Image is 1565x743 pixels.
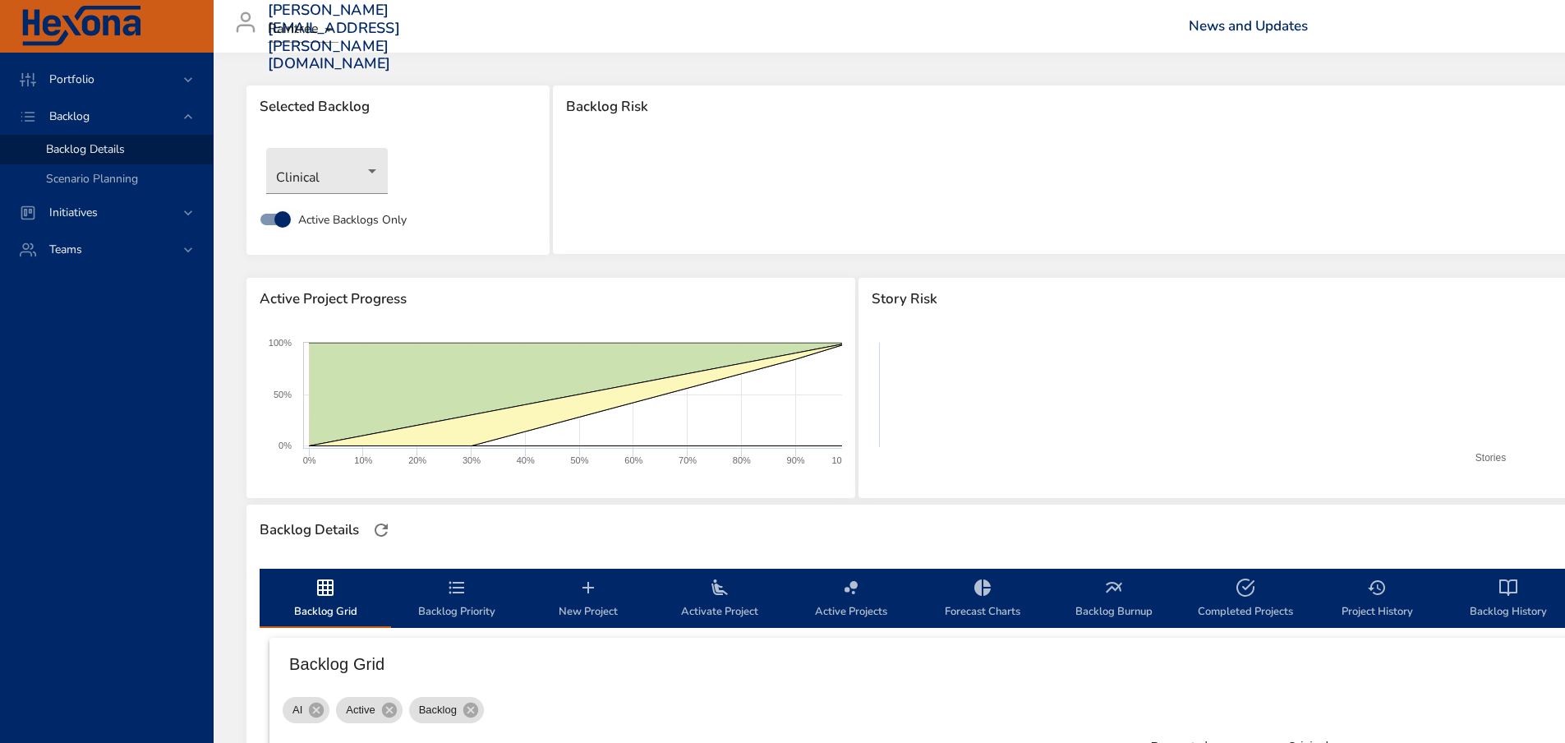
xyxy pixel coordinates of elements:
span: Activate Project [664,578,776,621]
text: 50% [274,390,292,399]
text: 90% [787,455,805,465]
text: 20% [408,455,426,465]
span: Scenario Planning [46,171,138,187]
text: 80% [733,455,751,465]
span: AI [283,702,312,718]
span: Teams [36,242,95,257]
text: 100% [831,455,854,465]
span: Backlog Priority [401,578,513,621]
span: Backlog History [1452,578,1564,621]
div: Backlog [409,697,484,723]
div: Raintree [268,16,338,43]
span: Project History [1321,578,1433,621]
div: Backlog Details [255,517,364,543]
text: 40% [517,455,535,465]
span: Initiatives [36,205,111,220]
text: 70% [679,455,697,465]
text: 50% [570,455,588,465]
span: Active Projects [795,578,907,621]
text: 10% [354,455,372,465]
img: Hexona [20,6,143,47]
div: AI [283,697,329,723]
text: 0% [278,441,292,450]
span: Active [336,702,384,718]
span: Backlog [409,702,467,718]
h3: [PERSON_NAME][EMAIL_ADDRESS][PERSON_NAME][DOMAIN_NAME] [268,2,400,72]
span: Backlog Burnup [1058,578,1170,621]
a: News and Updates [1189,16,1308,35]
span: Backlog [36,108,103,124]
span: Completed Projects [1190,578,1301,621]
span: Selected Backlog [260,99,536,115]
div: Active [336,697,402,723]
text: 60% [624,455,642,465]
text: 30% [463,455,481,465]
span: Backlog Grid [269,578,381,621]
text: 100% [269,338,292,348]
span: Portfolio [36,72,108,87]
text: 0% [303,455,316,465]
div: Clinical [266,148,388,194]
span: Active Backlogs Only [298,211,407,228]
span: Backlog Details [46,141,125,157]
span: Forecast Charts [927,578,1038,621]
button: Refresh Page [369,518,394,542]
span: Active Project Progress [260,291,842,307]
text: Stories [1475,452,1506,464]
span: New Project [532,578,644,621]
